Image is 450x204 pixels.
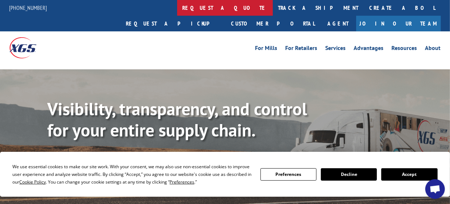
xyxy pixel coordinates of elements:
[226,16,320,31] a: Customer Portal
[326,45,346,53] a: Services
[170,179,194,185] span: Preferences
[321,168,377,181] button: Decline
[286,45,318,53] a: For Retailers
[47,97,307,141] b: Visibility, transparency, and control for your entire supply chain.
[121,16,226,31] a: Request a pickup
[12,163,251,186] div: We use essential cookies to make our site work. With your consent, we may also use non-essential ...
[425,45,441,53] a: About
[381,168,437,181] button: Accept
[320,16,356,31] a: Agent
[255,45,278,53] a: For Mills
[9,4,47,11] a: [PHONE_NUMBER]
[425,179,445,199] div: Open chat
[19,179,46,185] span: Cookie Policy
[260,168,316,181] button: Preferences
[356,16,441,31] a: Join Our Team
[392,45,417,53] a: Resources
[354,45,384,53] a: Advantages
